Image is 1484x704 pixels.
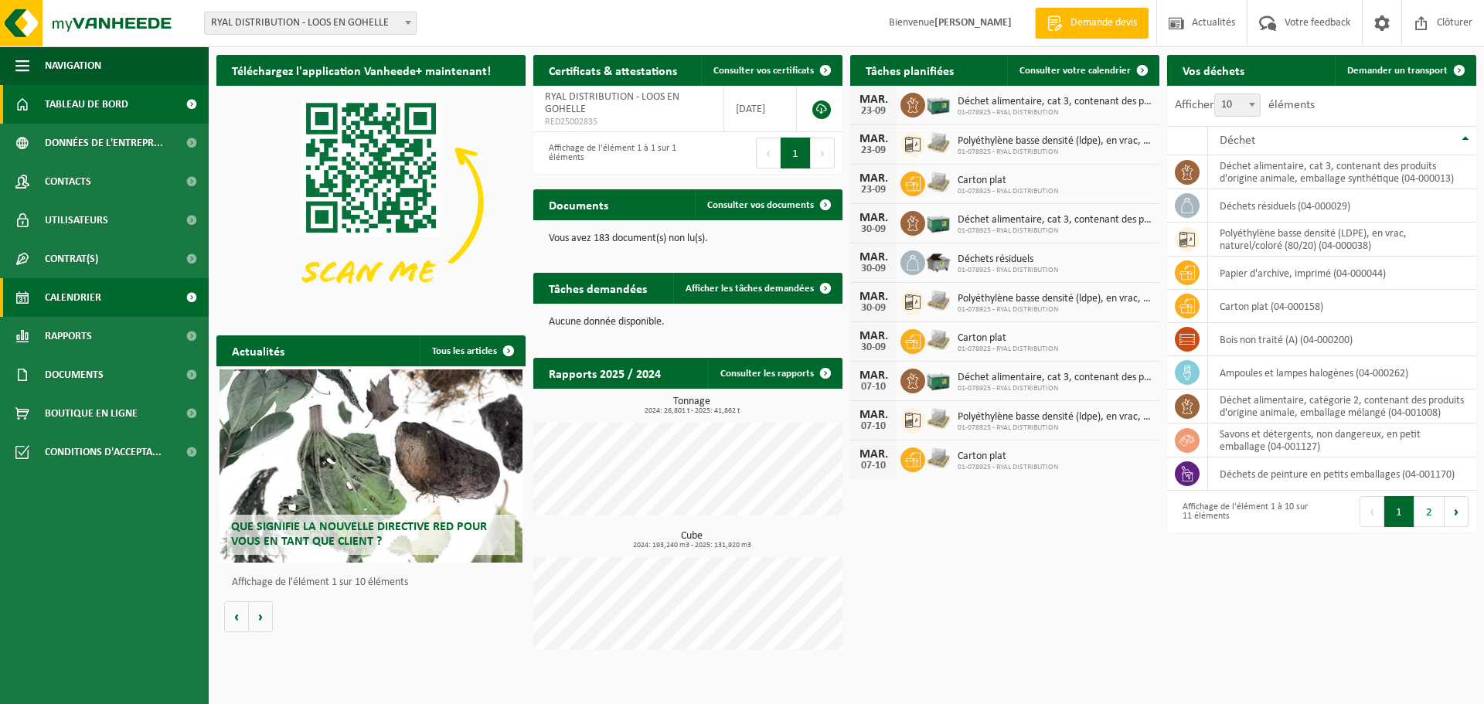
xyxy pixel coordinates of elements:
span: 10 [1214,94,1261,117]
label: Afficher éléments [1175,99,1315,111]
span: Tableau de bord [45,85,128,124]
img: LP-PA-00000-WDN-11 [925,406,951,432]
h2: Actualités [216,335,300,366]
td: polyéthylène basse densité (LDPE), en vrac, naturel/coloré (80/20) (04-000038) [1208,223,1476,257]
span: Boutique en ligne [45,394,138,433]
div: 23-09 [858,106,889,117]
td: [DATE] [724,86,797,132]
h2: Tâches demandées [533,273,662,303]
div: 07-10 [858,382,889,393]
button: 1 [781,138,811,168]
div: 30-09 [858,342,889,353]
button: Volgende [249,601,273,632]
span: Utilisateurs [45,201,108,240]
div: MAR. [858,448,889,461]
span: Déchet alimentaire, cat 3, contenant des produits d'origine animale, emballage s... [958,96,1152,108]
span: Documents [45,355,104,394]
div: 23-09 [858,145,889,156]
span: Déchets résiduels [958,253,1058,266]
td: papier d'archive, imprimé (04-000044) [1208,257,1476,290]
span: Polyéthylène basse densité (ldpe), en vrac, naturel/coloré (80/20) [958,293,1152,305]
img: LP-PA-00000-WDN-11 [925,169,951,196]
span: 01-078925 - RYAL DISTRIBUTION [958,266,1058,275]
a: Consulter vos certificats [701,55,841,86]
span: Demande devis [1067,15,1141,31]
div: MAR. [858,133,889,145]
span: Déchet [1220,134,1255,147]
div: MAR. [858,409,889,421]
span: RYAL DISTRIBUTION - LOOS EN GOHELLE [545,91,679,115]
a: Consulter vos documents [695,189,841,220]
span: 01-078925 - RYAL DISTRIBUTION [958,148,1152,157]
p: Vous avez 183 document(s) non lu(s). [549,233,827,244]
img: LP-PA-00000-WDN-11 [925,327,951,353]
button: Next [1445,496,1469,527]
div: MAR. [858,172,889,185]
span: 01-078925 - RYAL DISTRIBUTION [958,463,1058,472]
span: Polyéthylène basse densité (ldpe), en vrac, naturel/coloré (80/20) [958,411,1152,423]
h2: Téléchargez l'application Vanheede+ maintenant! [216,55,506,85]
span: Conditions d'accepta... [45,433,162,471]
h3: Tonnage [541,396,842,415]
div: Affichage de l'élément 1 à 1 sur 1 éléments [541,136,680,170]
button: 1 [1384,496,1414,527]
button: Next [811,138,835,168]
td: déchets de peinture en petits emballages (04-001170) [1208,457,1476,491]
a: Demander un transport [1335,55,1475,86]
a: Tous les articles [420,335,524,366]
span: Rapports [45,317,92,355]
span: 01-078925 - RYAL DISTRIBUTION [958,423,1152,433]
strong: [PERSON_NAME] [934,17,1012,29]
div: 30-09 [858,264,889,274]
div: MAR. [858,369,889,382]
img: PB-LB-0680-HPE-GN-01 [925,366,951,393]
span: Consulter vos certificats [713,66,814,76]
span: 01-078925 - RYAL DISTRIBUTION [958,305,1152,315]
h2: Rapports 2025 / 2024 [533,358,676,388]
div: 30-09 [858,224,889,235]
span: 2024: 26,801 t - 2025: 41,862 t [541,407,842,415]
span: Navigation [45,46,101,85]
div: MAR. [858,251,889,264]
span: 01-078925 - RYAL DISTRIBUTION [958,345,1058,354]
td: bois non traité (A) (04-000200) [1208,323,1476,356]
div: MAR. [858,291,889,303]
span: Afficher les tâches demandées [686,284,814,294]
div: 23-09 [858,185,889,196]
span: Déchet alimentaire, cat 3, contenant des produits d'origine animale, emballage s... [958,372,1152,384]
span: 2024: 193,240 m3 - 2025: 131,920 m3 [541,542,842,549]
span: 01-078925 - RYAL DISTRIBUTION [958,226,1152,236]
h3: Cube [541,531,842,549]
td: déchet alimentaire, cat 3, contenant des produits d'origine animale, emballage synthétique (04-00... [1208,155,1476,189]
h2: Documents [533,189,624,219]
button: Vorige [224,601,249,632]
div: MAR. [858,212,889,224]
span: Carton plat [958,332,1058,345]
img: PB-LB-0680-HPE-GN-01 [925,90,951,117]
a: Afficher les tâches demandées [673,273,841,304]
div: Affichage de l'élément 1 à 10 sur 11 éléments [1175,495,1314,529]
p: Affichage de l'élément 1 sur 10 éléments [232,577,518,588]
span: Consulter votre calendrier [1019,66,1131,76]
img: LP-PA-00000-WDN-11 [925,445,951,471]
span: Carton plat [958,451,1058,463]
img: Download de VHEPlus App [216,86,526,318]
span: 01-078925 - RYAL DISTRIBUTION [958,384,1152,393]
img: PB-LB-0680-HPE-GN-01 [925,209,951,235]
a: Demande devis [1035,8,1149,39]
span: 01-078925 - RYAL DISTRIBUTION [958,187,1058,196]
a: Consulter votre calendrier [1007,55,1158,86]
h2: Vos déchets [1167,55,1260,85]
span: Polyéthylène basse densité (ldpe), en vrac, naturel/coloré (80/20) [958,135,1152,148]
span: RYAL DISTRIBUTION - LOOS EN GOHELLE [204,12,417,35]
span: 10 [1215,94,1260,116]
span: Que signifie la nouvelle directive RED pour vous en tant que client ? [231,521,487,548]
div: MAR. [858,94,889,106]
span: Contrat(s) [45,240,98,278]
div: 07-10 [858,461,889,471]
button: 2 [1414,496,1445,527]
a: Consulter les rapports [708,358,841,389]
button: Previous [756,138,781,168]
div: MAR. [858,330,889,342]
td: Savons et détergents, non dangereux, en petit emballage (04-001127) [1208,423,1476,457]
